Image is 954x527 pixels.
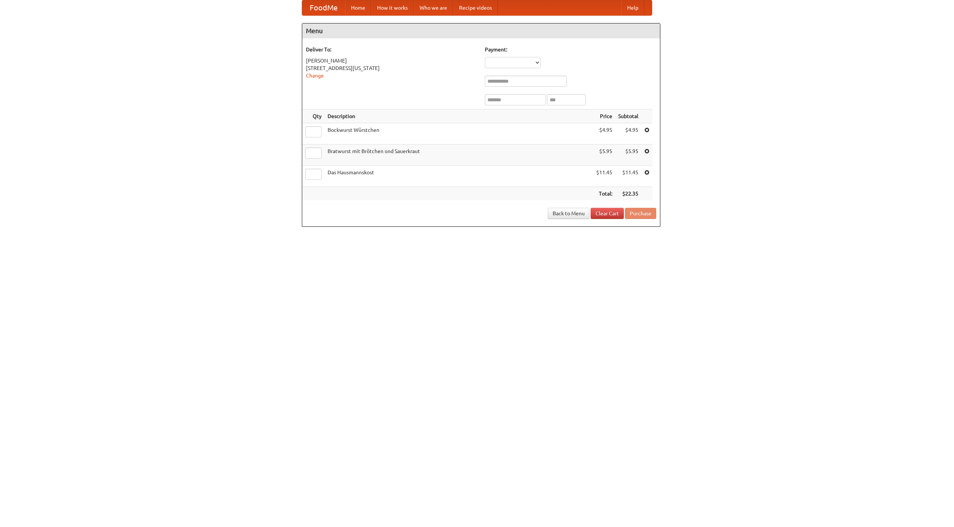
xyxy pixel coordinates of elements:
[548,208,590,219] a: Back to Menu
[615,187,641,201] th: $22.35
[593,166,615,187] td: $11.45
[591,208,624,219] a: Clear Cart
[306,57,477,64] div: [PERSON_NAME]
[485,46,656,53] h5: Payment:
[325,109,593,123] th: Description
[593,109,615,123] th: Price
[306,64,477,72] div: [STREET_ADDRESS][US_STATE]
[453,0,498,15] a: Recipe videos
[325,145,593,166] td: Bratwurst mit Brötchen und Sauerkraut
[621,0,644,15] a: Help
[615,145,641,166] td: $5.95
[593,145,615,166] td: $5.95
[593,123,615,145] td: $4.95
[615,109,641,123] th: Subtotal
[371,0,414,15] a: How it works
[414,0,453,15] a: Who we are
[302,23,660,38] h4: Menu
[302,0,345,15] a: FoodMe
[345,0,371,15] a: Home
[302,109,325,123] th: Qty
[625,208,656,219] button: Purchase
[306,46,477,53] h5: Deliver To:
[306,73,324,79] a: Change
[593,187,615,201] th: Total:
[615,123,641,145] td: $4.95
[325,166,593,187] td: Das Hausmannskost
[325,123,593,145] td: Bockwurst Würstchen
[615,166,641,187] td: $11.45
